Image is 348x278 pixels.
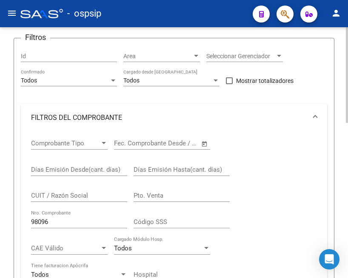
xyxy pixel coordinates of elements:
[236,76,294,86] span: Mostrar totalizadores
[319,249,339,269] div: Open Intercom Messenger
[123,77,140,84] span: Todos
[114,244,132,252] span: Todos
[206,53,275,60] span: Seleccionar Gerenciador
[21,31,50,43] h3: Filtros
[123,53,192,60] span: Area
[21,77,37,84] span: Todos
[114,139,142,147] input: Start date
[200,139,210,149] button: Open calendar
[149,139,191,147] input: End date
[7,8,17,18] mat-icon: menu
[31,244,100,252] span: CAE Válido
[31,113,307,122] mat-panel-title: FILTROS DEL COMPROBANTE
[67,4,101,23] span: - ospsip
[331,8,341,18] mat-icon: person
[31,139,100,147] span: Comprobante Tipo
[21,104,327,131] mat-expansion-panel-header: FILTROS DEL COMPROBANTE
